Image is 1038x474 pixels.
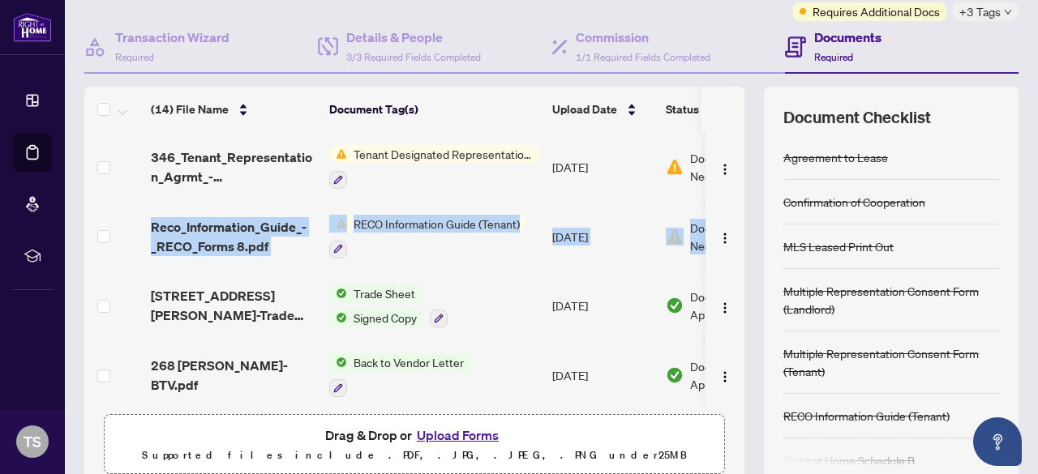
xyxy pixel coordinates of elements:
[24,430,41,453] span: TS
[412,425,504,446] button: Upload Forms
[114,446,714,465] p: Supported files include .PDF, .JPG, .JPEG, .PNG under 25 MB
[151,217,316,256] span: Reco_Information_Guide_-_RECO_Forms 8.pdf
[151,286,316,325] span: [STREET_ADDRESS][PERSON_NAME]-Trade Sheet-[PERSON_NAME] to Review.pdf
[325,425,504,446] span: Drag & Drop or
[666,228,684,246] img: Document Status
[329,284,347,302] img: Status Icon
[329,309,347,327] img: Status Icon
[712,154,738,180] button: Logo
[323,87,546,132] th: Document Tag(s)
[329,353,347,371] img: Status Icon
[666,366,684,384] img: Document Status
[666,100,699,118] span: Status
[144,87,323,132] th: (14) File Name
[552,100,617,118] span: Upload Date
[783,344,999,380] div: Multiple Representation Consent Form (Tenant)
[959,2,1001,21] span: +3 Tags
[576,28,710,47] h4: Commission
[712,224,738,250] button: Logo
[329,215,347,233] img: Status Icon
[576,51,710,63] span: 1/1 Required Fields Completed
[329,145,539,189] button: Status IconTenant Designated Representation Agreement
[546,87,659,132] th: Upload Date
[546,132,659,202] td: [DATE]
[151,100,229,118] span: (14) File Name
[347,309,423,327] span: Signed Copy
[329,145,347,163] img: Status Icon
[115,51,154,63] span: Required
[546,340,659,410] td: [DATE]
[690,288,791,323] span: Document Approved
[1004,8,1012,16] span: down
[690,149,774,185] span: Document Needs Work
[973,417,1022,466] button: Open asap
[329,353,470,397] button: Status IconBack to Vendor Letter
[718,370,731,383] img: Logo
[346,28,481,47] h4: Details & People
[712,293,738,318] button: Logo
[347,284,422,302] span: Trade Sheet
[783,106,931,129] span: Document Checklist
[814,51,853,63] span: Required
[813,2,940,20] span: Requires Additional Docs
[659,87,797,132] th: Status
[546,271,659,341] td: [DATE]
[666,297,684,314] img: Document Status
[151,147,316,186] span: 346_Tenant_Representation_Agrmt_-_Authority_for_Lease_or_Purchase_-_PropTx-[PERSON_NAME] 1.pdf
[712,362,738,388] button: Logo
[783,237,894,255] div: MLS Leased Print Out
[329,215,526,258] button: Status IconRECO Information Guide (Tenant)
[783,193,925,211] div: Confirmation of Cooperation
[115,28,229,47] h4: Transaction Wizard
[546,202,659,271] td: [DATE]
[347,353,470,371] span: Back to Vendor Letter
[718,301,731,314] img: Logo
[346,51,481,63] span: 3/3 Required Fields Completed
[814,28,881,47] h4: Documents
[666,158,684,176] img: Document Status
[347,145,539,163] span: Tenant Designated Representation Agreement
[347,215,526,233] span: RECO Information Guide (Tenant)
[783,148,888,166] div: Agreement to Lease
[783,407,950,425] div: RECO Information Guide (Tenant)
[690,219,774,254] span: Document Needs Work
[13,12,52,42] img: logo
[783,282,999,318] div: Multiple Representation Consent Form (Landlord)
[718,232,731,245] img: Logo
[329,284,448,328] button: Status IconTrade SheetStatus IconSigned Copy
[151,356,316,395] span: 268 [PERSON_NAME]-BTV.pdf
[718,163,731,176] img: Logo
[690,357,791,393] span: Document Approved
